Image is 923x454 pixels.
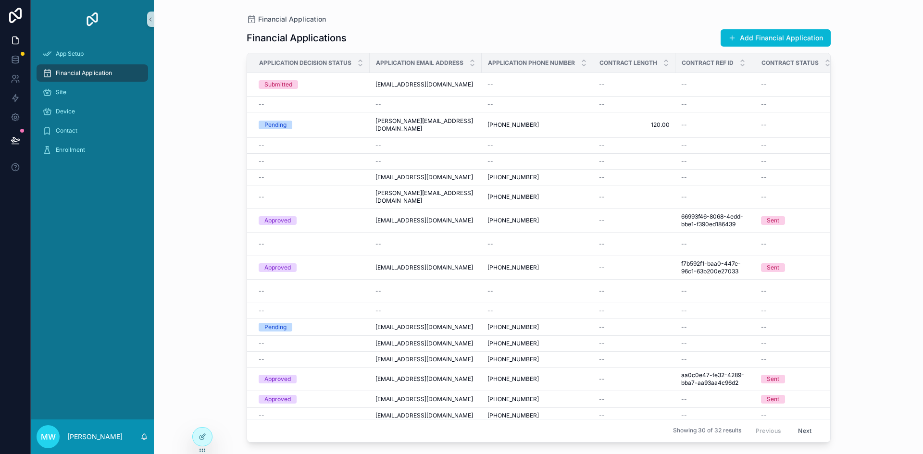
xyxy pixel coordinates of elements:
span: -- [761,173,767,181]
span: [PHONE_NUMBER] [487,121,539,129]
span: -- [375,240,381,248]
a: -- [761,240,831,248]
a: -- [375,240,476,248]
span: [PHONE_NUMBER] [487,193,539,201]
span: -- [761,81,767,88]
span: -- [259,100,264,108]
a: -- [599,307,670,315]
span: -- [259,307,264,315]
span: -- [681,158,687,165]
a: 66993f46-8068-4edd-bbe1-f390ed186439 [681,213,749,228]
span: Application Decision Status [259,59,351,67]
span: Financial Application [56,69,112,77]
a: -- [599,412,670,419]
a: -- [375,142,476,149]
a: -- [681,287,749,295]
span: -- [681,193,687,201]
a: -- [375,287,476,295]
a: [PHONE_NUMBER] [487,217,587,224]
span: [EMAIL_ADDRESS][DOMAIN_NAME] [375,173,473,181]
span: -- [487,240,493,248]
a: -- [259,356,364,363]
h1: Financial Applications [247,31,347,45]
a: -- [681,240,749,248]
div: scrollable content [31,38,154,171]
span: -- [259,173,264,181]
span: MW [41,431,56,442]
a: f7b592f1-baa0-447e-96c1-63b200e27033 [681,260,749,275]
a: [EMAIL_ADDRESS][DOMAIN_NAME] [375,323,476,331]
a: -- [599,240,670,248]
a: -- [599,323,670,331]
span: [PHONE_NUMBER] [487,173,539,181]
span: [EMAIL_ADDRESS][DOMAIN_NAME] [375,395,473,403]
span: Site [56,88,66,96]
span: [PHONE_NUMBER] [487,375,539,383]
span: -- [487,100,493,108]
a: -- [599,217,670,224]
span: -- [599,412,605,419]
a: -- [599,375,670,383]
span: -- [761,307,767,315]
span: -- [681,100,687,108]
span: -- [599,307,605,315]
a: -- [599,173,670,181]
span: [EMAIL_ADDRESS][DOMAIN_NAME] [375,81,473,88]
a: -- [681,81,749,88]
span: -- [259,340,264,347]
span: -- [681,323,687,331]
span: -- [375,287,381,295]
a: -- [681,100,749,108]
a: [PHONE_NUMBER] [487,395,587,403]
a: -- [259,158,364,165]
a: -- [487,240,587,248]
a: -- [375,100,476,108]
a: -- [761,121,831,129]
span: -- [761,340,767,347]
span: -- [681,412,687,419]
a: [EMAIL_ADDRESS][DOMAIN_NAME] [375,217,476,224]
span: -- [599,323,605,331]
a: [EMAIL_ADDRESS][DOMAIN_NAME] [375,356,476,363]
span: -- [599,173,605,181]
button: Add Financial Application [721,29,831,47]
span: Contract Status [761,59,819,67]
a: [EMAIL_ADDRESS][DOMAIN_NAME] [375,264,476,271]
span: -- [599,158,605,165]
a: -- [487,287,587,295]
a: Enrollment [37,141,148,159]
span: [EMAIL_ADDRESS][DOMAIN_NAME] [375,217,473,224]
div: Submitted [264,80,292,89]
span: [EMAIL_ADDRESS][DOMAIN_NAME] [375,356,473,363]
a: -- [599,340,670,347]
div: Approved [264,375,291,383]
span: [PERSON_NAME][EMAIL_ADDRESS][DOMAIN_NAME] [375,117,476,133]
a: App Setup [37,45,148,62]
a: [EMAIL_ADDRESS][DOMAIN_NAME] [375,340,476,347]
a: Financial Application [247,14,326,24]
span: -- [487,287,493,295]
span: -- [681,81,687,88]
a: Sent [761,263,831,272]
a: [EMAIL_ADDRESS][DOMAIN_NAME] [375,412,476,419]
div: Sent [767,263,779,272]
span: -- [259,356,264,363]
a: -- [599,395,670,403]
span: [EMAIL_ADDRESS][DOMAIN_NAME] [375,412,473,419]
span: Device [56,108,75,115]
a: -- [487,100,587,108]
span: [EMAIL_ADDRESS][DOMAIN_NAME] [375,375,473,383]
span: -- [761,356,767,363]
span: -- [599,217,605,224]
a: [PHONE_NUMBER] [487,323,587,331]
a: -- [259,307,364,315]
a: Approved [259,216,364,225]
span: Showing 30 of 32 results [673,427,741,435]
a: -- [681,395,749,403]
a: [EMAIL_ADDRESS][DOMAIN_NAME] [375,395,476,403]
div: Sent [767,216,779,225]
span: -- [681,395,687,403]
